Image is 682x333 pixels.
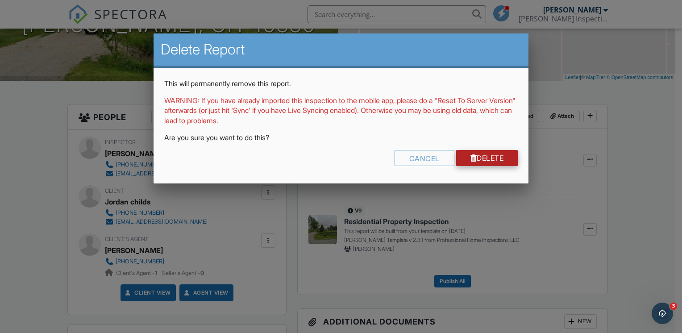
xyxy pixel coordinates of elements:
p: Are you sure you want to do this? [164,133,518,142]
p: WARNING: If you have already imported this inspection to the mobile app, please do a "Reset To Se... [164,96,518,125]
h2: Delete Report [161,41,521,58]
span: 3 [670,303,677,310]
a: Delete [456,150,518,166]
p: This will permanently remove this report. [164,79,518,88]
div: Cancel [395,150,454,166]
iframe: Intercom live chat [652,303,673,324]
